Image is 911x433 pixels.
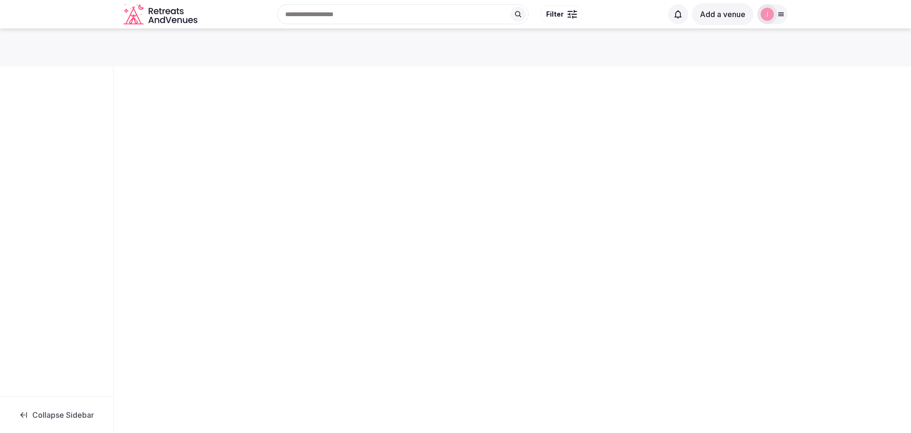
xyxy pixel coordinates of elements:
[8,405,105,425] button: Collapse Sidebar
[123,4,199,25] svg: Retreats and Venues company logo
[540,5,583,23] button: Filter
[546,9,564,19] span: Filter
[692,3,753,25] button: Add a venue
[32,410,94,420] span: Collapse Sidebar
[123,4,199,25] a: Visit the homepage
[692,9,753,19] a: Add a venue
[761,8,774,21] img: jen-7867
